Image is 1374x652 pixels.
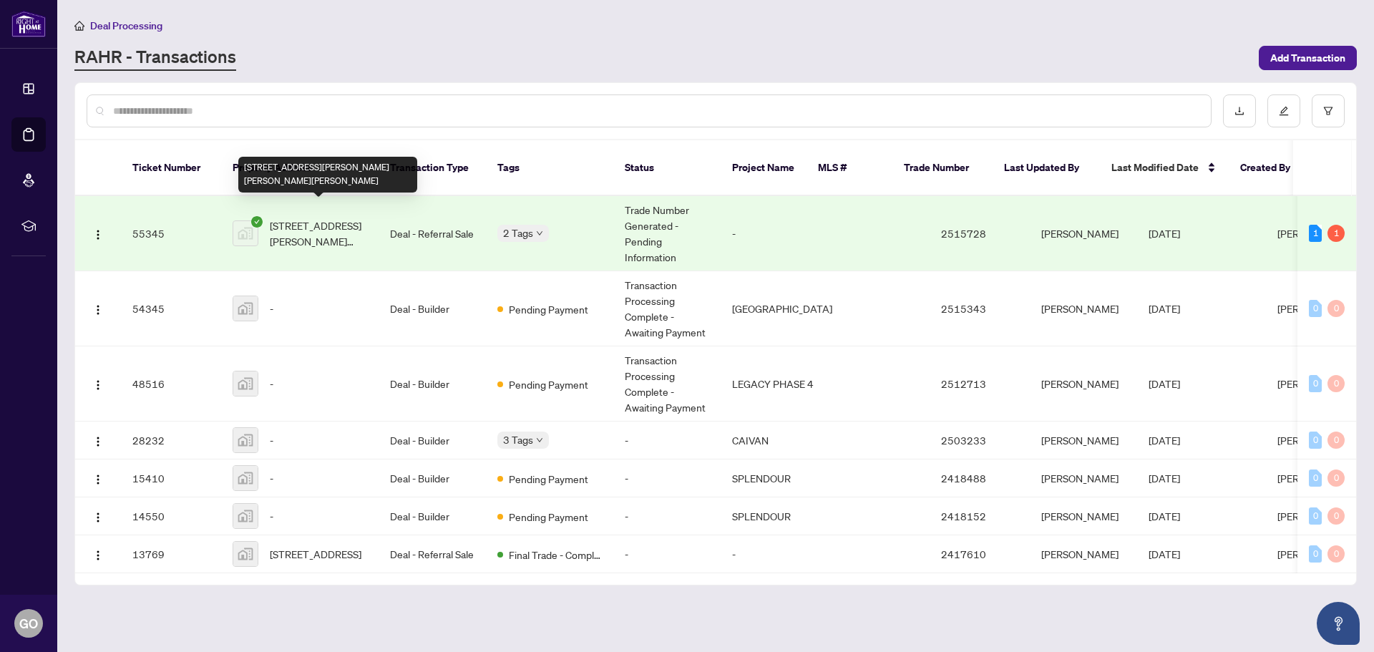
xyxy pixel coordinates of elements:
[1030,271,1137,346] td: [PERSON_NAME]
[221,140,379,196] th: Property Address
[1309,469,1322,487] div: 0
[379,535,486,573] td: Deal - Referral Sale
[1327,225,1345,242] div: 1
[87,467,109,490] button: Logo
[509,301,588,317] span: Pending Payment
[233,221,258,245] img: thumbnail-img
[121,422,221,459] td: 28232
[1149,510,1180,522] span: [DATE]
[121,459,221,497] td: 15410
[993,140,1100,196] th: Last Updated By
[721,497,844,535] td: SPLENDOUR
[90,19,162,32] span: Deal Processing
[930,459,1030,497] td: 2418488
[1223,94,1256,127] button: download
[233,296,258,321] img: thumbnail-img
[379,346,486,422] td: Deal - Builder
[1277,377,1355,390] span: [PERSON_NAME]
[613,497,721,535] td: -
[1277,472,1355,485] span: [PERSON_NAME]
[1149,472,1180,485] span: [DATE]
[1267,94,1300,127] button: edit
[1327,432,1345,449] div: 0
[1030,422,1137,459] td: [PERSON_NAME]
[270,376,273,391] span: -
[613,459,721,497] td: -
[121,497,221,535] td: 14550
[379,459,486,497] td: Deal - Builder
[509,376,588,392] span: Pending Payment
[11,11,46,37] img: logo
[509,509,588,525] span: Pending Payment
[121,535,221,573] td: 13769
[1030,535,1137,573] td: [PERSON_NAME]
[1317,602,1360,645] button: Open asap
[379,140,486,196] th: Transaction Type
[87,222,109,245] button: Logo
[1327,507,1345,525] div: 0
[1279,106,1289,116] span: edit
[121,346,221,422] td: 48516
[74,45,236,71] a: RAHR - Transactions
[87,542,109,565] button: Logo
[87,429,109,452] button: Logo
[233,371,258,396] img: thumbnail-img
[721,535,844,573] td: -
[87,505,109,527] button: Logo
[509,471,588,487] span: Pending Payment
[1277,227,1355,240] span: [PERSON_NAME]
[613,196,721,271] td: Trade Number Generated - Pending Information
[1323,106,1333,116] span: filter
[87,297,109,320] button: Logo
[92,379,104,391] img: Logo
[379,271,486,346] td: Deal - Builder
[233,542,258,566] img: thumbnail-img
[19,613,38,633] span: GO
[721,459,844,497] td: SPLENDOUR
[1149,434,1180,447] span: [DATE]
[92,550,104,561] img: Logo
[1327,300,1345,317] div: 0
[1229,140,1315,196] th: Created By
[892,140,993,196] th: Trade Number
[1277,548,1355,560] span: [PERSON_NAME]
[613,346,721,422] td: Transaction Processing Complete - Awaiting Payment
[613,140,721,196] th: Status
[270,218,367,249] span: [STREET_ADDRESS][PERSON_NAME][PERSON_NAME][PERSON_NAME]
[238,157,417,193] div: [STREET_ADDRESS][PERSON_NAME][PERSON_NAME][PERSON_NAME]
[379,422,486,459] td: Deal - Builder
[1149,548,1180,560] span: [DATE]
[1309,225,1322,242] div: 1
[233,428,258,452] img: thumbnail-img
[251,216,263,228] span: check-circle
[74,21,84,31] span: home
[121,140,221,196] th: Ticket Number
[1149,227,1180,240] span: [DATE]
[92,436,104,447] img: Logo
[721,346,844,422] td: LEGACY PHASE 4
[1259,46,1357,70] button: Add Transaction
[121,271,221,346] td: 54345
[721,422,844,459] td: CAIVAN
[1309,375,1322,392] div: 0
[930,497,1030,535] td: 2418152
[613,271,721,346] td: Transaction Processing Complete - Awaiting Payment
[721,271,844,346] td: [GEOGRAPHIC_DATA]
[1309,507,1322,525] div: 0
[1277,434,1355,447] span: [PERSON_NAME]
[1149,302,1180,315] span: [DATE]
[1111,160,1199,175] span: Last Modified Date
[1277,302,1355,315] span: [PERSON_NAME]
[1030,497,1137,535] td: [PERSON_NAME]
[613,422,721,459] td: -
[87,372,109,395] button: Logo
[1309,545,1322,563] div: 0
[1327,545,1345,563] div: 0
[503,432,533,448] span: 3 Tags
[1234,106,1244,116] span: download
[930,535,1030,573] td: 2417610
[1309,300,1322,317] div: 0
[121,196,221,271] td: 55345
[1100,140,1229,196] th: Last Modified Date
[92,474,104,485] img: Logo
